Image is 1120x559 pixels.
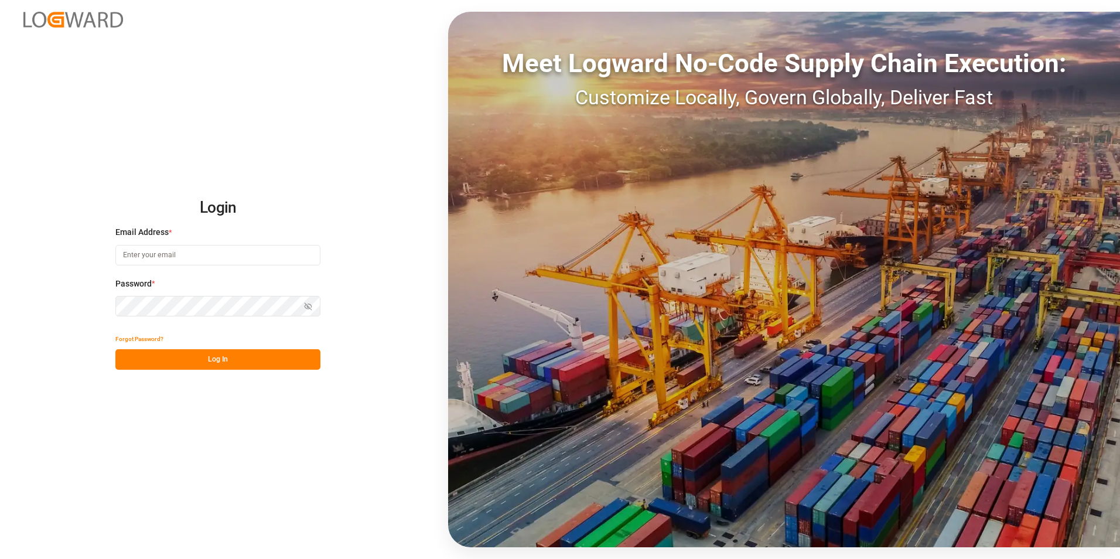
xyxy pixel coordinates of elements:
[448,44,1120,83] div: Meet Logward No-Code Supply Chain Execution:
[115,278,152,290] span: Password
[448,83,1120,113] div: Customize Locally, Govern Globally, Deliver Fast
[115,226,169,238] span: Email Address
[115,349,320,370] button: Log In
[23,12,123,28] img: Logward_new_orange.png
[115,245,320,265] input: Enter your email
[115,189,320,227] h2: Login
[115,329,163,349] button: Forgot Password?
